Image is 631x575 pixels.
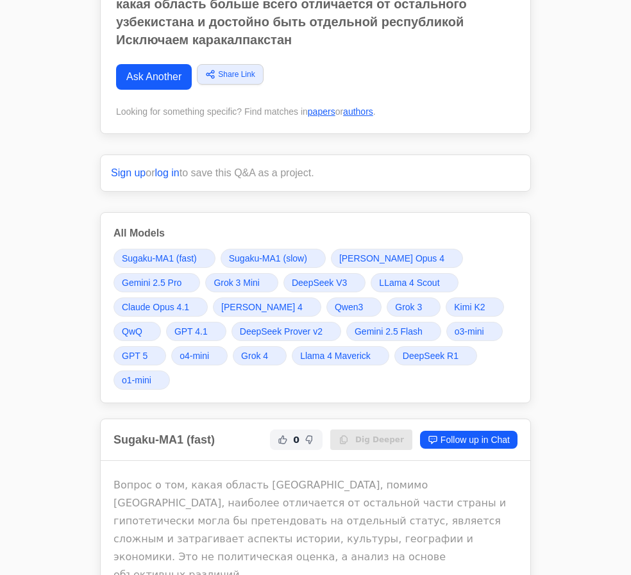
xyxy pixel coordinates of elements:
[343,106,373,117] a: authors
[371,273,458,292] a: LLama 4 Scout
[114,297,208,317] a: Claude Opus 4.1
[122,325,142,338] span: QwQ
[446,322,503,341] a: o3-mini
[122,276,181,289] span: Gemini 2.5 Pro
[446,297,503,317] a: Kimi K2
[300,349,371,362] span: Llama 4 Maverick
[122,301,189,313] span: Claude Opus 4.1
[292,346,389,365] a: Llama 4 Maverick
[114,346,166,365] a: GPT 5
[221,301,303,313] span: [PERSON_NAME] 4
[395,301,422,313] span: Grok 3
[180,349,209,362] span: o4-mini
[122,374,151,387] span: o1-mini
[326,297,382,317] a: Qwen3
[114,322,161,341] a: QwQ
[122,252,197,265] span: Sugaku-MA1 (fast)
[171,346,228,365] a: o4-mini
[114,273,200,292] a: Gemini 2.5 Pro
[308,106,335,117] a: papers
[240,325,323,338] span: DeepSeek Prover v2
[394,346,477,365] a: DeepSeek R1
[218,69,255,80] span: Share Link
[339,252,444,265] span: [PERSON_NAME] Opus 4
[403,349,459,362] span: DeepSeek R1
[122,349,147,362] span: GPT 5
[335,301,363,313] span: Qwen3
[292,276,347,289] span: DeepSeek V3
[231,322,341,341] a: DeepSeek Prover v2
[293,433,299,446] span: 0
[205,273,278,292] a: Grok 3 Mini
[114,249,215,268] a: Sugaku-MA1 (fast)
[166,322,226,341] a: GPT 4.1
[114,371,170,390] a: o1-mini
[454,301,485,313] span: Kimi K2
[302,432,317,447] button: Not Helpful
[379,276,439,289] span: LLama 4 Scout
[116,105,515,118] div: Looking for something specific? Find matches in or .
[114,226,517,241] h3: All Models
[214,276,260,289] span: Grok 3 Mini
[229,252,307,265] span: Sugaku-MA1 (slow)
[275,432,290,447] button: Helpful
[355,325,423,338] span: Gemini 2.5 Flash
[155,167,180,178] a: log in
[283,273,366,292] a: DeepSeek V3
[346,322,441,341] a: Gemini 2.5 Flash
[111,167,146,178] a: Sign up
[233,346,287,365] a: Grok 4
[455,325,484,338] span: o3-mini
[114,431,215,449] h2: Sugaku-MA1 (fast)
[116,64,192,90] a: Ask Another
[241,349,268,362] span: Grok 4
[331,249,463,268] a: [PERSON_NAME] Opus 4
[387,297,441,317] a: Grok 3
[221,249,326,268] a: Sugaku-MA1 (slow)
[420,431,517,449] a: Follow up in Chat
[111,165,520,181] p: or to save this Q&A as a project.
[213,297,321,317] a: [PERSON_NAME] 4
[174,325,208,338] span: GPT 4.1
